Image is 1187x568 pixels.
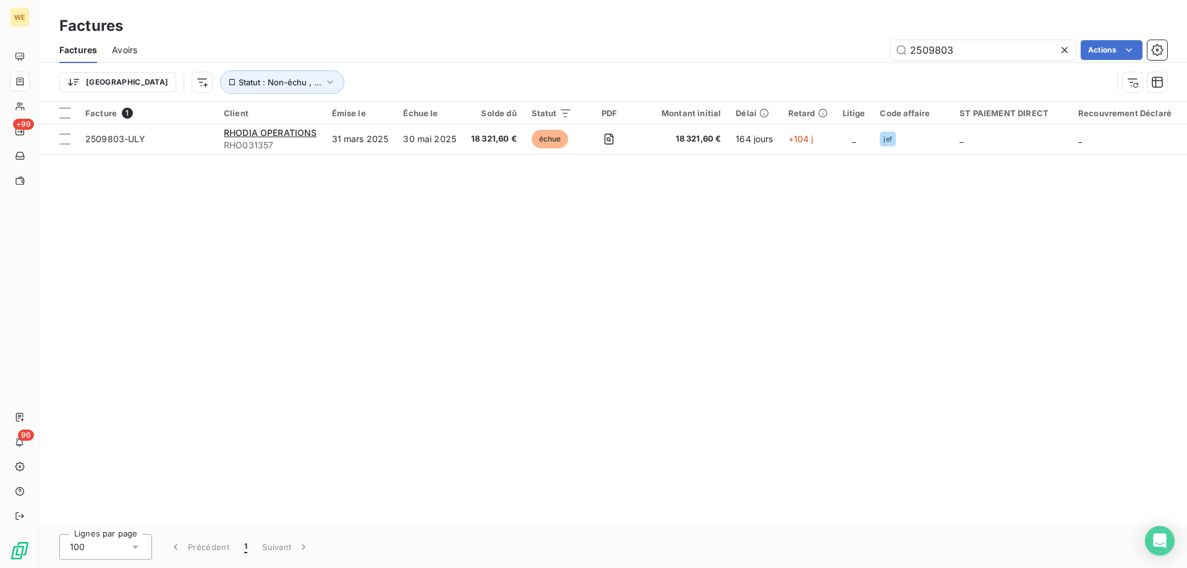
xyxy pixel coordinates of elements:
[728,124,780,154] td: 164 jours
[736,108,773,118] div: Délai
[959,134,963,144] span: _
[471,108,517,118] div: Solde dû
[59,72,176,92] button: [GEOGRAPHIC_DATA]
[59,15,123,37] h3: Factures
[13,119,34,130] span: +99
[239,77,321,87] span: Statut : Non-échu , ...
[70,541,85,553] span: 100
[471,133,517,145] span: 18 321,60 €
[325,124,396,154] td: 31 mars 2025
[883,135,891,143] span: jef
[880,108,945,118] div: Code affaire
[220,70,344,94] button: Statut : Non-échu , ...
[85,134,146,144] span: 2509803-ULY
[890,40,1076,60] input: Rechercher
[959,108,1063,118] div: ST PAIEMENT DIRECT
[788,134,814,144] span: +104 j
[18,430,34,441] span: 96
[112,44,137,56] span: Avoirs
[788,108,828,118] div: Retard
[255,534,317,560] button: Suivant
[1078,134,1082,144] span: _
[332,108,389,118] div: Émise le
[1145,526,1175,556] div: Open Intercom Messenger
[532,108,572,118] div: Statut
[1081,40,1142,60] button: Actions
[59,44,97,56] span: Factures
[843,108,866,118] div: Litige
[122,108,133,119] span: 1
[244,541,247,553] span: 1
[10,541,30,561] img: Logo LeanPay
[224,127,317,138] span: RHODIA OPERATIONS
[85,108,117,118] span: Facture
[237,534,255,560] button: 1
[647,133,721,145] span: 18 321,60 €
[1078,108,1186,118] div: Recouvrement Déclaré
[647,108,721,118] div: Montant initial
[587,108,632,118] div: PDF
[224,108,317,118] div: Client
[852,134,856,144] span: _
[10,7,30,27] div: WE
[403,108,456,118] div: Échue le
[162,534,237,560] button: Précédent
[532,130,569,148] span: échue
[396,124,464,154] td: 30 mai 2025
[224,139,317,151] span: RHO031357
